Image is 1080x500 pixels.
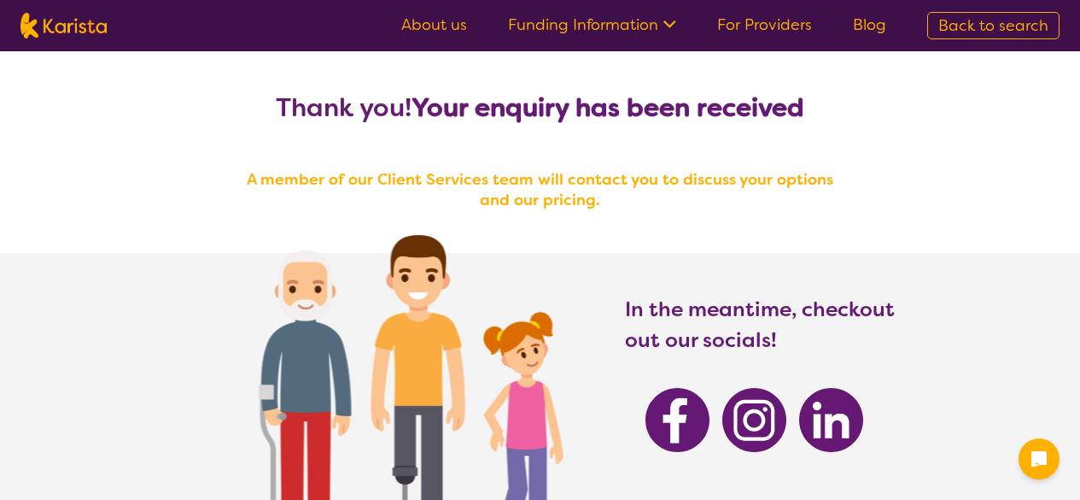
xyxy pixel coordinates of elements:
[625,294,896,356] h3: In the meantime, checkout out our socials!
[927,12,1060,39] a: Back to search
[722,388,786,452] img: Karista Instagram
[401,15,467,35] a: About us
[233,169,848,210] h4: A member of our Client Services team will contact you to discuss your options and our pricing.
[20,13,107,38] img: Karista logo
[412,91,804,125] b: Your enquiry has been received
[799,388,863,452] img: Karista Linkedin
[853,15,886,35] a: Blog
[645,388,709,452] img: Karista Facebook
[233,92,848,123] h2: Thank you!
[508,15,676,35] a: Funding Information
[938,15,1048,36] span: Back to search
[717,15,812,35] a: For Providers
